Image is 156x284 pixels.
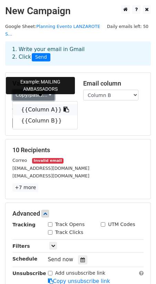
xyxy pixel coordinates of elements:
div: 1. Write your email in Gmail 2. Click [7,46,149,61]
a: {{Column B}} [13,115,77,126]
span: Daily emails left: 50 [105,23,151,30]
h5: Advanced [12,210,144,217]
small: [EMAIL_ADDRESS][DOMAIN_NAME] [12,173,89,178]
small: [EMAIL_ADDRESS][DOMAIN_NAME] [12,166,89,171]
a: Planning Evento LANZAROTE S... [5,24,100,37]
div: Example: MAILING AMBASSADORS [6,77,75,94]
h5: 10 Recipients [12,146,144,154]
h2: New Campaign [5,5,151,17]
label: Track Opens [55,221,85,228]
strong: Tracking [12,222,36,227]
strong: Filters [12,243,30,249]
h5: Email column [83,80,144,87]
a: +7 more [12,183,38,192]
a: {{Column A}} [13,104,77,115]
small: Google Sheet: [5,24,100,37]
strong: Unsubscribe [12,271,46,276]
strong: Schedule [12,256,37,262]
label: Track Clicks [55,229,84,236]
label: UTM Codes [108,221,135,228]
span: Send [32,53,50,61]
span: Send now [48,256,74,263]
small: Correo [12,158,27,163]
div: Widget de chat [121,251,156,284]
a: Daily emails left: 50 [105,24,151,29]
small: Invalid email [32,158,63,164]
iframe: Chat Widget [121,251,156,284]
label: Add unsubscribe link [55,270,106,277]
